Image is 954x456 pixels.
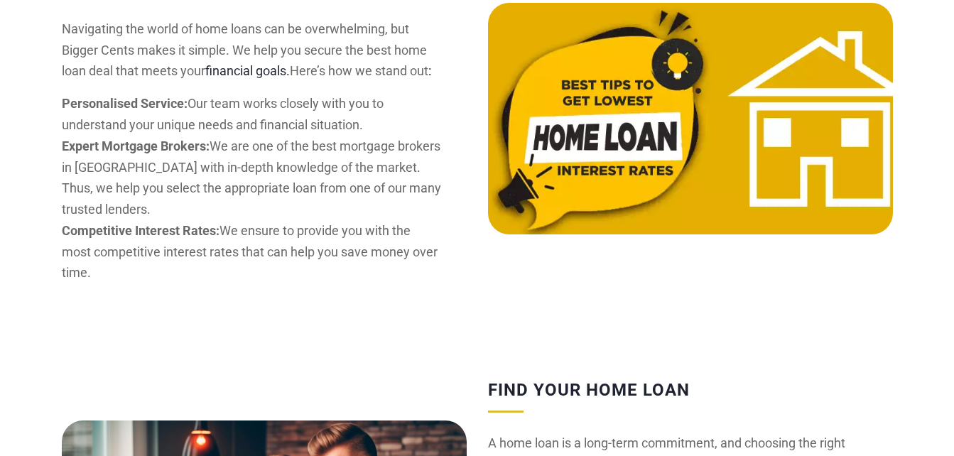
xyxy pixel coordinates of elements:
[62,96,188,111] strong: Personalised Service:
[428,63,431,78] a: :
[62,223,219,238] strong: Competitive Interest Rates:
[488,380,690,400] span: Find Your Home Loan
[62,93,442,283] p: Our team works closely with you to understand your unique needs and financial situation. We are o...
[205,63,290,78] a: financial goals.
[62,18,442,82] p: Navigating the world of home loans can be overwhelming, but Bigger Cents makes it simple. We help...
[62,139,210,153] strong: Expert Mortgage Brokers:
